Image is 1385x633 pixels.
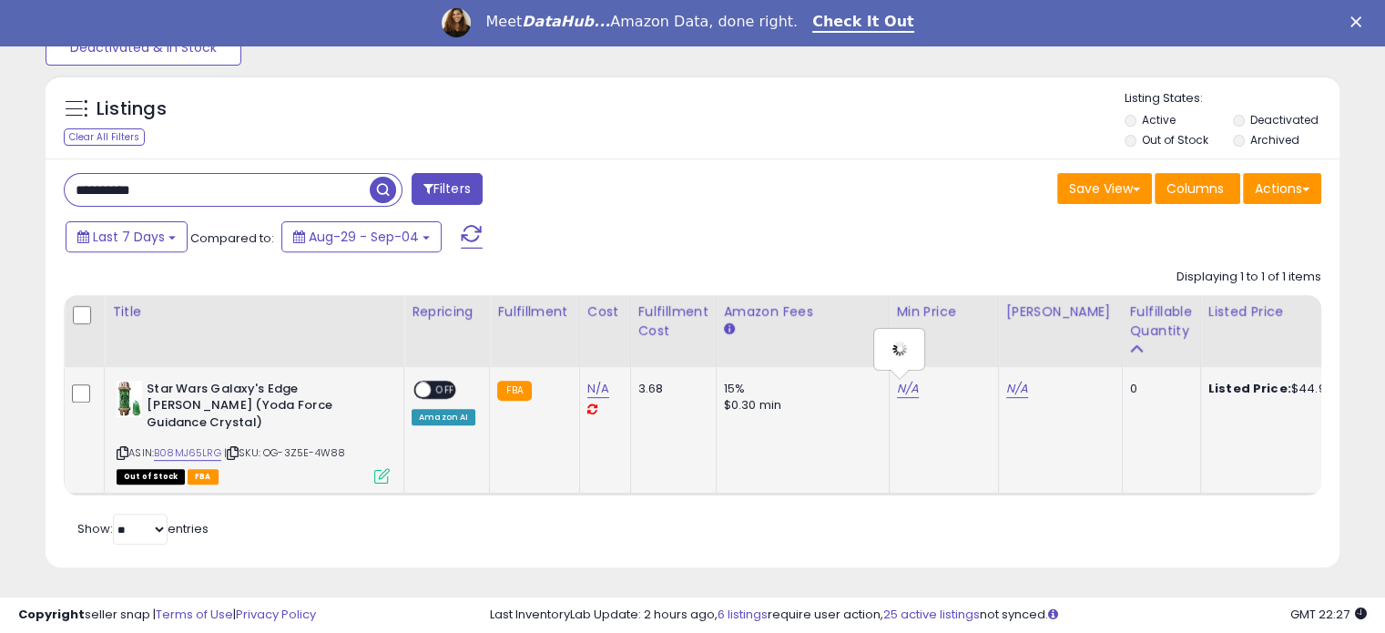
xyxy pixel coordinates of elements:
a: Check It Out [812,13,914,33]
i: DataHub... [522,13,610,30]
div: Cost [587,302,623,322]
div: Repricing [412,302,482,322]
div: Amazon AI [412,409,475,425]
small: FBA [497,381,531,401]
span: FBA [188,469,219,485]
span: Show: entries [77,520,209,537]
div: Min Price [897,302,991,322]
button: Filters [412,173,483,205]
span: All listings that are currently out of stock and unavailable for purchase on Amazon [117,469,185,485]
b: Star Wars Galaxy's Edge [PERSON_NAME] (Yoda Force Guidance Crystal) [147,381,368,436]
div: [PERSON_NAME] [1006,302,1115,322]
h5: Listings [97,97,167,122]
div: Fulfillment Cost [638,302,708,341]
a: Terms of Use [156,606,233,623]
div: $0.30 min [724,397,875,413]
span: OFF [431,382,460,397]
button: Actions [1243,173,1321,204]
span: Compared to: [190,230,274,247]
img: 41Zz7zPHrxL._SL40_.jpg [117,381,142,417]
button: Aug-29 - Sep-04 [281,221,442,252]
a: B08MJ65LRG [154,445,221,461]
div: Fulfillment [497,302,571,322]
div: seller snap | | [18,607,316,624]
div: ASIN: [117,381,390,482]
button: Deactivated & In Stock [46,29,241,66]
label: Out of Stock [1142,132,1208,148]
b: Listed Price: [1208,380,1291,397]
a: N/A [1006,380,1028,398]
div: 0 [1130,381,1186,397]
a: 6 listings [718,606,768,623]
div: Amazon Fees [724,302,881,322]
a: 25 active listings [883,606,980,623]
div: 15% [724,381,875,397]
button: Save View [1057,173,1152,204]
div: Title [112,302,396,322]
div: Clear All Filters [64,128,145,146]
div: Meet Amazon Data, done right. [485,13,798,31]
p: Listing States: [1125,90,1339,107]
span: Aug-29 - Sep-04 [309,228,419,246]
div: Last InventoryLab Update: 2 hours ago, require user action, not synced. [490,607,1367,624]
img: Profile image for Georgie [442,8,471,37]
span: Last 7 Days [93,228,165,246]
span: | SKU: OG-3Z5E-4W88 [224,445,345,460]
div: $44.99 [1208,381,1360,397]
div: Listed Price [1208,302,1366,322]
button: Last 7 Days [66,221,188,252]
a: N/A [897,380,919,398]
div: Fulfillable Quantity [1130,302,1193,341]
span: 2025-09-15 22:27 GMT [1290,606,1367,623]
div: 3.68 [638,381,702,397]
a: N/A [587,380,609,398]
strong: Copyright [18,606,85,623]
div: Close [1350,16,1369,27]
button: Columns [1155,173,1240,204]
label: Deactivated [1249,112,1318,128]
label: Archived [1249,132,1298,148]
label: Active [1142,112,1176,128]
span: Columns [1166,179,1224,198]
div: Displaying 1 to 1 of 1 items [1176,269,1321,286]
small: Amazon Fees. [724,322,735,338]
a: Privacy Policy [236,606,316,623]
